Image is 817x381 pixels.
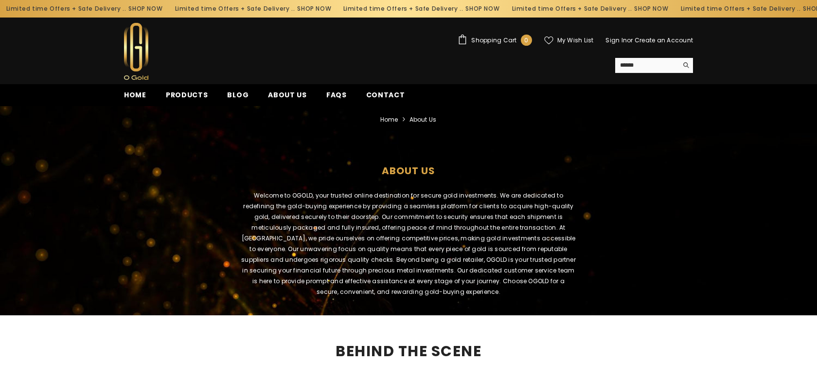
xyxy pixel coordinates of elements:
[356,90,415,106] a: Contact
[615,58,693,73] summary: Search
[258,90,317,106] a: About us
[124,23,148,80] img: Ogold Shop
[635,36,693,44] a: Create an Account
[630,3,664,14] a: SHOP NOW
[124,90,146,100] span: Home
[458,35,532,46] a: Shopping Cart
[293,3,327,14] a: SHOP NOW
[524,35,528,46] span: 0
[114,90,156,106] a: Home
[217,90,258,106] a: Blog
[166,90,208,100] span: Products
[333,1,501,17] div: Limited time Offers + Safe Delivery ..
[380,114,398,125] a: Home
[226,190,591,307] div: Welcome to OGOLD, your trusted online destination for secure gold investments. We are dedicated t...
[605,36,627,44] a: Sign In
[7,148,810,188] h1: about us
[366,90,405,100] span: Contact
[627,36,633,44] span: or
[501,1,670,17] div: Limited time Offers + Safe Delivery ..
[471,37,516,43] span: Shopping Cart
[326,90,347,100] span: FAQs
[557,37,594,43] span: My Wish List
[124,3,158,14] a: SHOP NOW
[124,345,693,358] h2: BEHIND THE SCENE
[268,90,307,100] span: About us
[156,90,218,106] a: Products
[227,90,249,100] span: Blog
[164,1,333,17] div: Limited time Offers + Safe Delivery ..
[461,3,495,14] a: SHOP NOW
[544,36,594,45] a: My Wish List
[317,90,356,106] a: FAQs
[678,58,693,73] button: Search
[409,114,437,125] span: about us
[7,106,810,128] nav: breadcrumbs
